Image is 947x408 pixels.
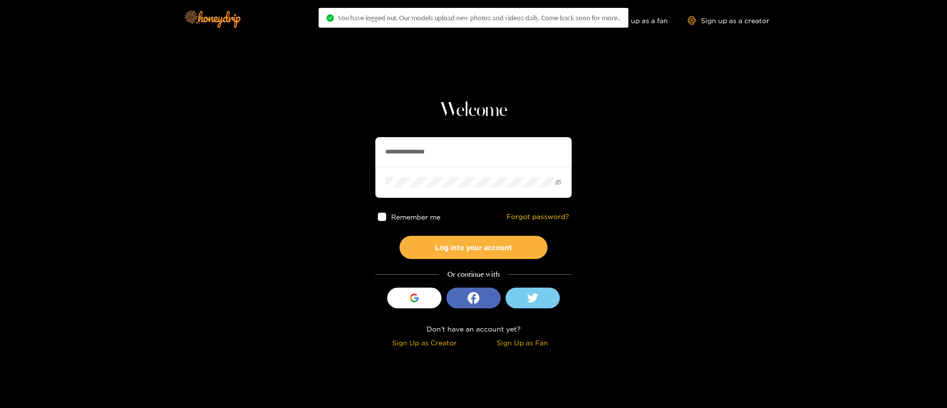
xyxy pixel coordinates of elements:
[600,16,668,25] a: Sign up as a fan
[476,337,569,348] div: Sign Up as Fan
[400,236,547,259] button: Log into your account
[378,337,471,348] div: Sign Up as Creator
[375,269,572,280] div: Or continue with
[688,16,769,25] a: Sign up as a creator
[507,213,569,221] a: Forgot password?
[338,14,620,22] span: You have logged out. Our models upload new photos and videos daily. Come back soon for more..
[327,14,334,22] span: check-circle
[391,213,440,221] span: Remember me
[375,323,572,334] div: Don't have an account yet?
[375,99,572,122] h1: Welcome
[555,179,561,185] span: eye-invisible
